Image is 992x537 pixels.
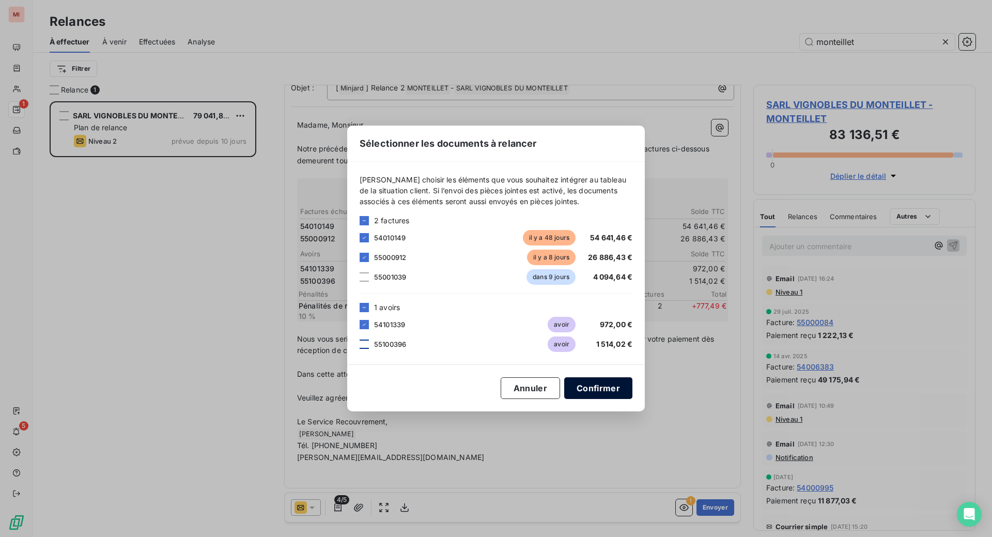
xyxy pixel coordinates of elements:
span: il y a 48 jours [523,230,576,246]
span: il y a 8 jours [527,250,576,265]
span: 54010149 [374,234,406,242]
span: dans 9 jours [526,269,576,285]
span: 55000912 [374,253,406,262]
span: 55001039 [374,273,406,281]
span: 972,00 € [600,320,632,329]
span: 26 886,43 € [588,253,632,262]
span: Sélectionner les documents à relancer [360,136,537,150]
span: 54101339 [374,320,405,329]
span: 2 factures [374,215,410,226]
button: Confirmer [564,377,632,399]
span: avoir [548,336,576,352]
span: 54 641,46 € [590,233,632,242]
span: 4 094,64 € [593,272,633,281]
span: 55100396 [374,340,406,348]
button: Annuler [501,377,560,399]
span: 1 514,02 € [596,340,633,348]
span: avoir [548,317,576,332]
span: 1 avoirs [374,302,400,313]
span: [PERSON_NAME] choisir les éléments que vous souhaitez intégrer au tableau de la situation client.... [360,174,632,207]
div: Open Intercom Messenger [957,502,982,527]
